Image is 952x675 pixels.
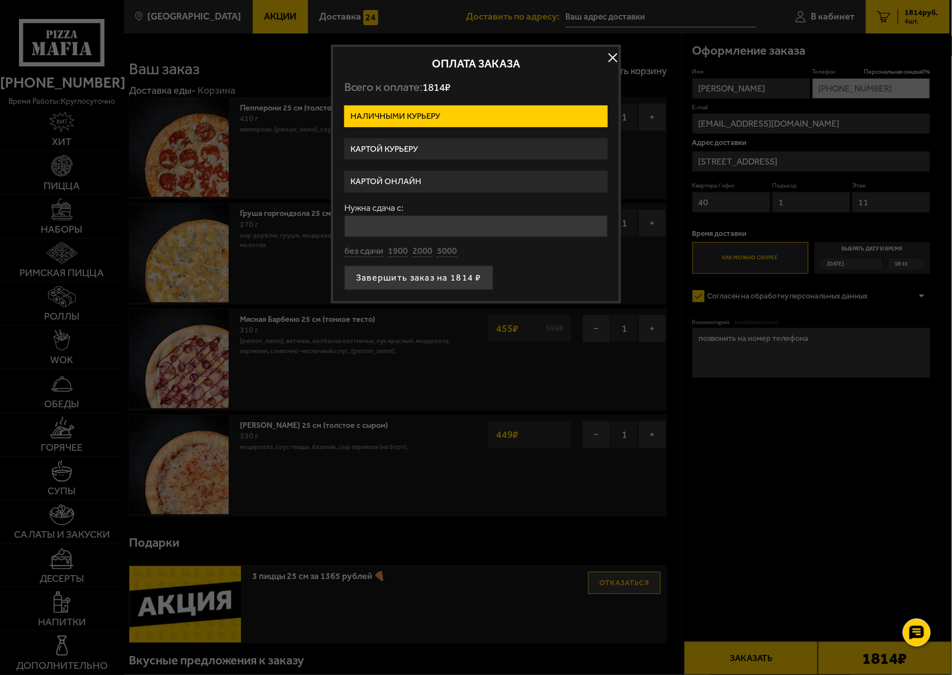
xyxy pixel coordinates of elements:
label: Наличными курьеру [344,105,608,127]
label: Картой онлайн [344,171,608,192]
span: 1814 ₽ [422,81,450,94]
h2: Оплата заказа [344,58,608,69]
button: Завершить заказ на 1814 ₽ [344,266,493,290]
button: 1900 [388,245,408,258]
label: Картой курьеру [344,138,608,160]
button: 2000 [412,245,432,258]
button: без сдачи [344,245,383,258]
button: 5000 [437,245,457,258]
label: Нужна сдача с: [344,204,608,213]
p: Всего к оплате: [344,80,608,94]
